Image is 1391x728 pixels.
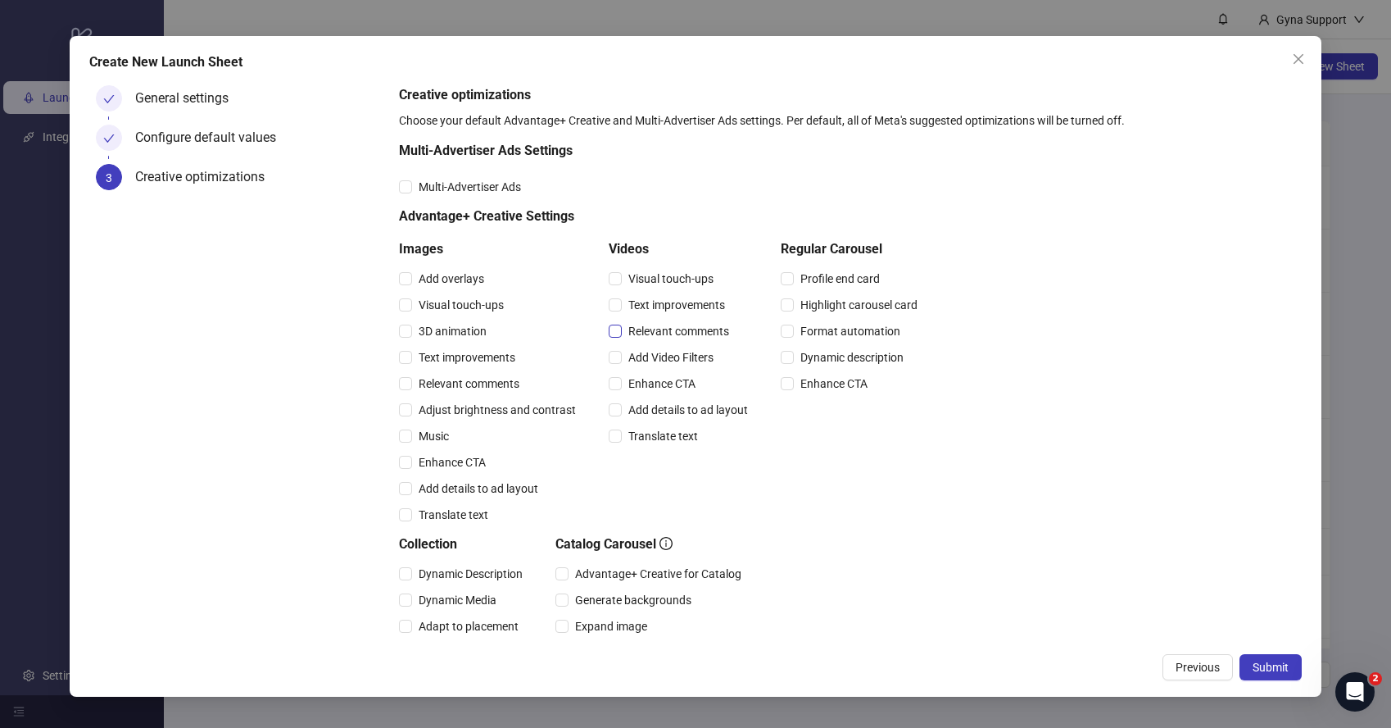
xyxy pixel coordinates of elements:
[1162,654,1233,680] button: Previous
[135,125,289,151] div: Configure default values
[622,296,732,314] span: Text improvements
[622,270,720,288] span: Visual touch-ups
[412,270,491,288] span: Add overlays
[399,141,924,161] h5: Multi-Advertiser Ads Settings
[794,270,886,288] span: Profile end card
[399,207,924,226] h5: Advantage+ Creative Settings
[794,375,874,393] span: Enhance CTA
[569,644,683,662] span: Add standard labels
[103,93,115,105] span: check
[399,85,1295,105] h5: Creative optimizations
[412,480,545,498] span: Add details to ad layout
[1369,672,1382,685] span: 2
[622,427,705,445] span: Translate text
[659,537,673,550] span: info-circle
[412,565,529,583] span: Dynamic Description
[1253,661,1289,674] span: Submit
[412,591,503,609] span: Dynamic Media
[399,535,529,554] h5: Collection
[622,401,754,419] span: Add details to ad layout
[794,348,910,366] span: Dynamic description
[412,322,493,340] span: 3D animation
[399,111,1295,130] div: Choose your default Advantage+ Creative and Multi-Advertiser Ads settings. Per default, all of Me...
[106,171,112,184] span: 3
[609,239,754,259] h5: Videos
[412,506,495,524] span: Translate text
[1285,46,1312,72] button: Close
[412,375,526,393] span: Relevant comments
[412,427,455,445] span: Music
[412,348,522,366] span: Text improvements
[569,617,654,635] span: Expand image
[412,644,492,662] span: Enhance CTA
[412,296,510,314] span: Visual touch-ups
[399,239,582,259] h5: Images
[569,591,698,609] span: Generate backgrounds
[794,322,907,340] span: Format automation
[1335,672,1375,712] iframe: Intercom live chat
[103,133,115,144] span: check
[412,453,492,471] span: Enhance CTA
[1239,654,1302,680] button: Submit
[569,565,748,583] span: Advantage+ Creative for Catalog
[555,535,748,554] h5: Catalog Carousel
[135,85,242,111] div: General settings
[622,322,736,340] span: Relevant comments
[135,164,278,190] div: Creative optimizations
[1292,52,1305,66] span: close
[89,52,1302,72] div: Create New Launch Sheet
[794,296,924,314] span: Highlight carousel card
[622,375,702,393] span: Enhance CTA
[622,348,720,366] span: Add Video Filters
[1176,661,1220,674] span: Previous
[412,401,582,419] span: Adjust brightness and contrast
[412,178,528,196] span: Multi-Advertiser Ads
[412,617,525,635] span: Adapt to placement
[781,239,924,259] h5: Regular Carousel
